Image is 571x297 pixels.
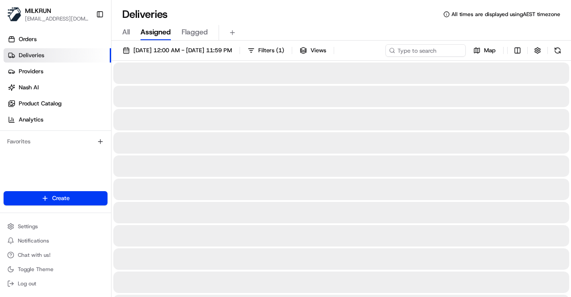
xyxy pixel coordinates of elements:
button: Create [4,191,108,205]
span: Product Catalog [19,100,62,108]
span: Notifications [18,237,49,244]
h1: Deliveries [122,7,168,21]
span: Filters [258,46,284,54]
span: All [122,27,130,38]
span: Assigned [141,27,171,38]
button: Filters(1) [244,44,288,57]
a: Deliveries [4,48,111,63]
span: Views [310,46,326,54]
button: Map [469,44,500,57]
a: Analytics [4,113,111,127]
button: MILKRUNMILKRUN[EMAIL_ADDRESS][DOMAIN_NAME] [4,4,92,25]
button: MILKRUN [25,6,51,15]
span: Settings [18,223,38,230]
img: MILKRUN [7,7,21,21]
a: Providers [4,64,111,79]
span: Toggle Theme [18,266,54,273]
span: Providers [19,67,43,75]
button: [DATE] 12:00 AM - [DATE] 11:59 PM [119,44,236,57]
button: Chat with us! [4,249,108,261]
span: [DATE] 12:00 AM - [DATE] 11:59 PM [133,46,232,54]
span: Map [484,46,496,54]
button: Settings [4,220,108,233]
a: Orders [4,32,111,46]
button: Views [296,44,330,57]
button: Refresh [551,44,564,57]
button: Toggle Theme [4,263,108,276]
span: Chat with us! [18,251,50,259]
span: Create [52,194,70,202]
span: Flagged [182,27,208,38]
span: ( 1 ) [276,46,284,54]
a: Product Catalog [4,96,111,111]
button: Notifications [4,234,108,247]
span: Analytics [19,116,43,124]
input: Type to search [385,44,466,57]
button: Log out [4,277,108,290]
span: Deliveries [19,51,44,59]
span: Log out [18,280,36,287]
span: All times are displayed using AEST timezone [451,11,560,18]
button: [EMAIL_ADDRESS][DOMAIN_NAME] [25,15,89,22]
a: Nash AI [4,80,111,95]
span: Nash AI [19,84,39,92]
div: Favorites [4,134,108,149]
span: Orders [19,35,37,43]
